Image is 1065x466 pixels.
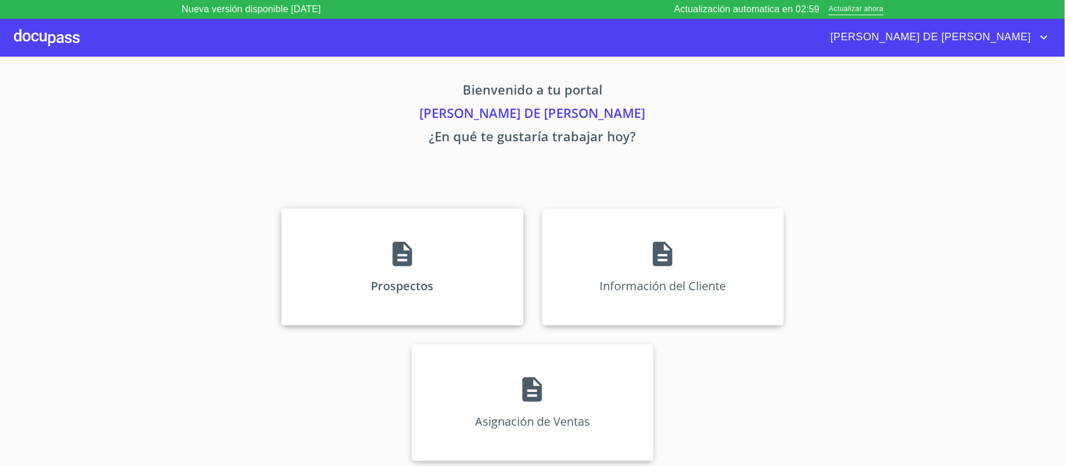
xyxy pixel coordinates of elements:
span: [PERSON_NAME] DE [PERSON_NAME] [822,28,1037,47]
p: Actualización automatica en 02:59 [674,2,820,16]
p: Nueva versión disponible [DATE] [182,2,321,16]
p: Prospectos [371,278,433,294]
p: Bienvenido a tu portal [173,80,893,103]
span: Actualizar ahora [829,4,883,16]
p: Asignación de Ventas [475,413,590,429]
p: Información del Cliente [599,278,726,294]
p: ¿En qué te gustaría trabajar hoy? [173,127,893,150]
p: [PERSON_NAME] DE [PERSON_NAME] [173,103,893,127]
button: account of current user [822,28,1051,47]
